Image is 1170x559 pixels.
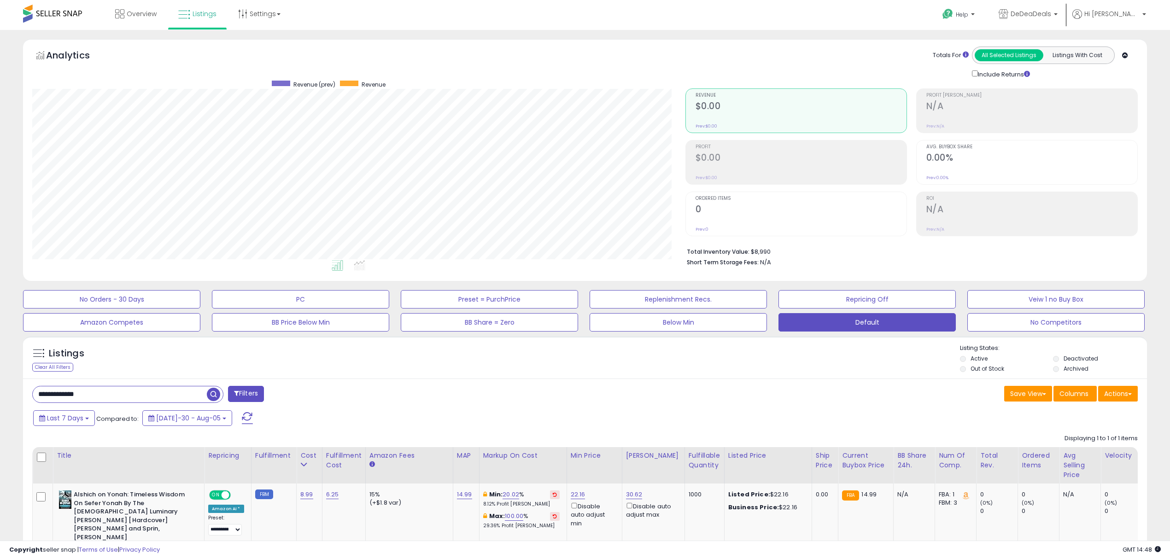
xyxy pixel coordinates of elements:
[626,501,678,519] div: Disable auto adjust max
[980,451,1014,470] div: Total Rev.
[571,490,585,499] a: 22.16
[939,490,969,499] div: FBA: 1
[401,313,578,332] button: BB Share = Zero
[689,451,720,470] div: Fulfillable Quantity
[696,152,907,165] h2: $0.00
[300,451,318,460] div: Cost
[208,505,244,513] div: Amazon AI *
[626,451,681,460] div: [PERSON_NAME]
[1123,545,1161,554] span: 2025-08-13 14:48 GMT
[212,290,389,309] button: PC
[1022,451,1055,470] div: Ordered Items
[696,204,907,216] h2: 0
[33,410,95,426] button: Last 7 Days
[1065,434,1138,443] div: Displaying 1 to 1 of 1 items
[9,545,43,554] strong: Copyright
[1004,386,1052,402] button: Save View
[590,313,767,332] button: Below Min
[1064,365,1088,373] label: Archived
[23,313,200,332] button: Amazon Competes
[571,451,618,460] div: Min Price
[689,490,717,499] div: 1000
[816,490,831,499] div: 0.00
[1022,490,1059,499] div: 0
[1105,451,1138,460] div: Velocity
[119,545,160,554] a: Privacy Policy
[369,490,446,499] div: 15%
[96,414,139,423] span: Compared to:
[980,490,1018,499] div: 0
[300,490,313,499] a: 8.99
[696,227,708,232] small: Prev: 0
[1105,507,1142,515] div: 0
[489,512,505,520] b: Max:
[926,204,1137,216] h2: N/A
[897,490,928,499] div: N/A
[142,410,232,426] button: [DATE]-30 - Aug-05
[1105,490,1142,499] div: 0
[503,490,519,499] a: 20.02
[483,451,563,460] div: Markup on Cost
[1053,386,1097,402] button: Columns
[1063,451,1097,480] div: Avg Selling Price
[965,69,1041,79] div: Include Returns
[696,196,907,201] span: Ordered Items
[369,451,449,460] div: Amazon Fees
[842,451,889,470] div: Current Buybox Price
[926,227,944,232] small: Prev: N/A
[778,290,956,309] button: Repricing Off
[728,451,808,460] div: Listed Price
[626,490,643,499] a: 30.62
[326,490,339,499] a: 6.25
[842,490,859,501] small: FBA
[926,152,1137,165] h2: 0.00%
[32,363,73,372] div: Clear All Filters
[57,451,200,460] div: Title
[687,248,749,256] b: Total Inventory Value:
[926,123,944,129] small: Prev: N/A
[760,258,771,267] span: N/A
[127,9,157,18] span: Overview
[505,512,523,521] a: 100.00
[696,123,717,129] small: Prev: $0.00
[942,8,954,20] i: Get Help
[1043,49,1111,61] button: Listings With Cost
[897,451,931,470] div: BB Share 24h.
[74,490,186,544] b: Alshich on Yonah: Timeless Wisdom On Sefer Yonah By The [DEMOGRAPHIC_DATA] Luminary [PERSON_NAME]...
[1022,507,1059,515] div: 0
[1022,499,1035,507] small: (0%)
[362,81,386,88] span: Revenue
[46,49,108,64] h5: Analytics
[696,101,907,113] h2: $0.00
[210,491,222,499] span: ON
[571,501,615,528] div: Disable auto adjust min
[956,11,968,18] span: Help
[687,245,1131,256] li: $8,990
[1098,386,1138,402] button: Actions
[483,523,560,529] p: 29.36% Profit [PERSON_NAME]
[960,344,1147,353] p: Listing States:
[728,490,805,499] div: $22.16
[457,451,475,460] div: MAP
[49,347,84,360] h5: Listings
[939,451,972,470] div: Num of Comp.
[229,491,244,499] span: OFF
[687,258,759,266] b: Short Term Storage Fees:
[778,313,956,332] button: Default
[967,290,1145,309] button: Veiw 1 no Buy Box
[696,175,717,181] small: Prev: $0.00
[861,490,877,499] span: 14.99
[228,386,264,402] button: Filters
[967,313,1145,332] button: No Competitors
[696,93,907,98] span: Revenue
[1064,355,1098,362] label: Deactivated
[401,290,578,309] button: Preset = PurchPrice
[208,515,244,536] div: Preset:
[489,490,503,499] b: Min:
[926,101,1137,113] h2: N/A
[935,1,984,30] a: Help
[212,313,389,332] button: BB Price Below Min
[939,499,969,507] div: FBM: 3
[156,413,221,423] span: [DATE]-30 - Aug-05
[193,9,216,18] span: Listings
